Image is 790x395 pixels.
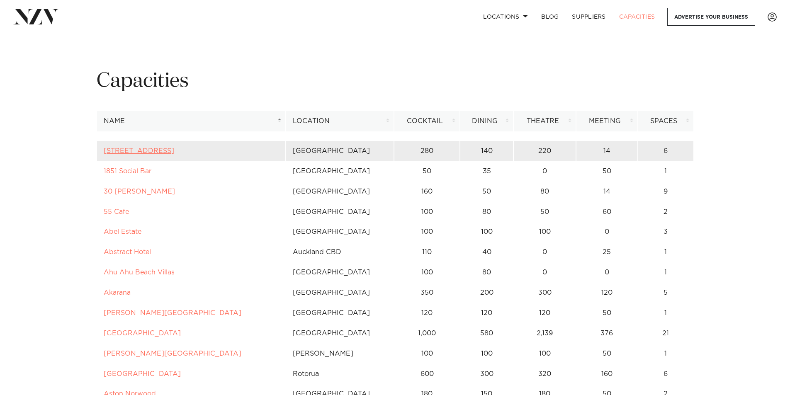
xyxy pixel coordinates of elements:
[513,141,576,161] td: 220
[460,242,513,262] td: 40
[394,283,460,303] td: 350
[460,344,513,364] td: 100
[460,182,513,202] td: 50
[286,222,394,242] td: [GEOGRAPHIC_DATA]
[513,364,576,384] td: 320
[394,182,460,202] td: 160
[394,111,460,131] th: Cocktail: activate to sort column ascending
[13,9,58,24] img: nzv-logo.png
[460,161,513,182] td: 35
[638,303,694,323] td: 1
[286,111,394,131] th: Location: activate to sort column ascending
[460,262,513,283] td: 80
[104,228,141,235] a: Abel Estate
[476,8,535,26] a: Locations
[576,242,638,262] td: 25
[638,242,694,262] td: 1
[286,283,394,303] td: [GEOGRAPHIC_DATA]
[104,289,131,296] a: Akarana
[513,323,576,344] td: 2,139
[638,222,694,242] td: 3
[286,202,394,222] td: [GEOGRAPHIC_DATA]
[104,350,241,357] a: [PERSON_NAME][GEOGRAPHIC_DATA]
[104,249,151,255] a: Abstract Hotel
[104,168,151,174] a: 1851 Social Bar
[667,8,755,26] a: Advertise your business
[394,262,460,283] td: 100
[576,182,638,202] td: 14
[638,182,694,202] td: 9
[286,161,394,182] td: [GEOGRAPHIC_DATA]
[394,344,460,364] td: 100
[513,161,576,182] td: 0
[286,323,394,344] td: [GEOGRAPHIC_DATA]
[638,141,694,161] td: 6
[576,202,638,222] td: 60
[513,344,576,364] td: 100
[286,303,394,323] td: [GEOGRAPHIC_DATA]
[394,323,460,344] td: 1,000
[104,148,174,154] a: [STREET_ADDRESS]
[104,371,181,377] a: [GEOGRAPHIC_DATA]
[460,202,513,222] td: 80
[394,202,460,222] td: 100
[613,8,662,26] a: Capacities
[513,303,576,323] td: 120
[513,222,576,242] td: 100
[97,68,694,95] h1: Capacities
[576,111,638,131] th: Meeting: activate to sort column ascending
[638,161,694,182] td: 1
[460,283,513,303] td: 200
[394,222,460,242] td: 100
[576,262,638,283] td: 0
[104,310,241,316] a: [PERSON_NAME][GEOGRAPHIC_DATA]
[286,141,394,161] td: [GEOGRAPHIC_DATA]
[286,344,394,364] td: [PERSON_NAME]
[97,111,286,131] th: Name: activate to sort column descending
[638,283,694,303] td: 5
[104,208,129,215] a: 55 Cafe
[638,111,694,131] th: Spaces: activate to sort column ascending
[286,182,394,202] td: [GEOGRAPHIC_DATA]
[576,364,638,384] td: 160
[638,364,694,384] td: 6
[104,188,175,195] a: 30 [PERSON_NAME]
[460,111,513,131] th: Dining: activate to sort column ascending
[576,323,638,344] td: 376
[638,344,694,364] td: 1
[104,269,175,276] a: Ahu Ahu Beach Villas
[394,141,460,161] td: 280
[394,161,460,182] td: 50
[565,8,612,26] a: SUPPLIERS
[460,222,513,242] td: 100
[104,330,181,337] a: [GEOGRAPHIC_DATA]
[513,242,576,262] td: 0
[513,202,576,222] td: 50
[460,303,513,323] td: 120
[638,202,694,222] td: 2
[576,141,638,161] td: 14
[513,283,576,303] td: 300
[394,242,460,262] td: 110
[576,222,638,242] td: 0
[535,8,565,26] a: BLOG
[576,344,638,364] td: 50
[394,303,460,323] td: 120
[513,182,576,202] td: 80
[460,141,513,161] td: 140
[576,303,638,323] td: 50
[638,323,694,344] td: 21
[638,262,694,283] td: 1
[394,364,460,384] td: 600
[286,364,394,384] td: Rotorua
[513,111,576,131] th: Theatre: activate to sort column ascending
[460,323,513,344] td: 580
[576,283,638,303] td: 120
[513,262,576,283] td: 0
[286,242,394,262] td: Auckland CBD
[576,161,638,182] td: 50
[460,364,513,384] td: 300
[286,262,394,283] td: [GEOGRAPHIC_DATA]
